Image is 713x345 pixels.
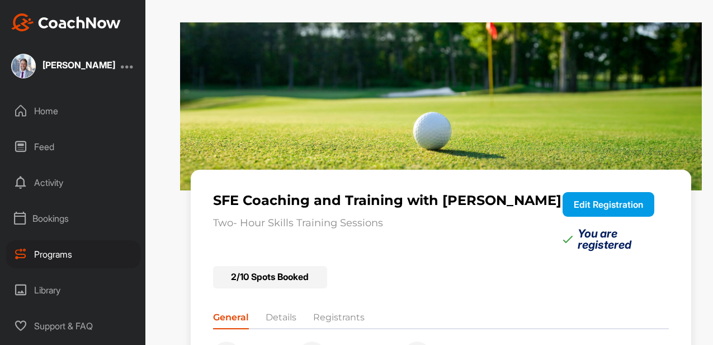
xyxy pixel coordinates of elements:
button: Edit Registration [563,192,654,217]
div: Activity [6,169,140,197]
div: Feed [6,133,140,161]
div: Programs [6,240,140,268]
p: SFE Coaching and Training with [PERSON_NAME] [213,192,563,208]
div: [PERSON_NAME] [43,60,115,69]
div: Support & FAQ [6,312,140,340]
li: Registrants [313,311,365,329]
div: Home [6,97,140,125]
p: You are registered [578,228,669,250]
img: svg+xml;base64,PHN2ZyB3aWR0aD0iMTkiIGhlaWdodD0iMTQiIHZpZXdCb3g9IjAgMCAxOSAxNCIgZmlsbD0ibm9uZSIgeG... [563,235,573,243]
li: General [213,311,249,329]
div: Bookings [6,204,140,232]
img: square_941536758f804ccb81f53b7ffd459a8b.jpg [11,54,36,78]
img: 1.jpg [180,22,702,190]
div: Library [6,276,140,304]
div: 2 / 10 Spots Booked [213,266,327,288]
p: Two- Hour Skills Training Sessions [213,217,563,230]
li: Details [266,311,296,329]
img: CoachNow [11,13,121,31]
